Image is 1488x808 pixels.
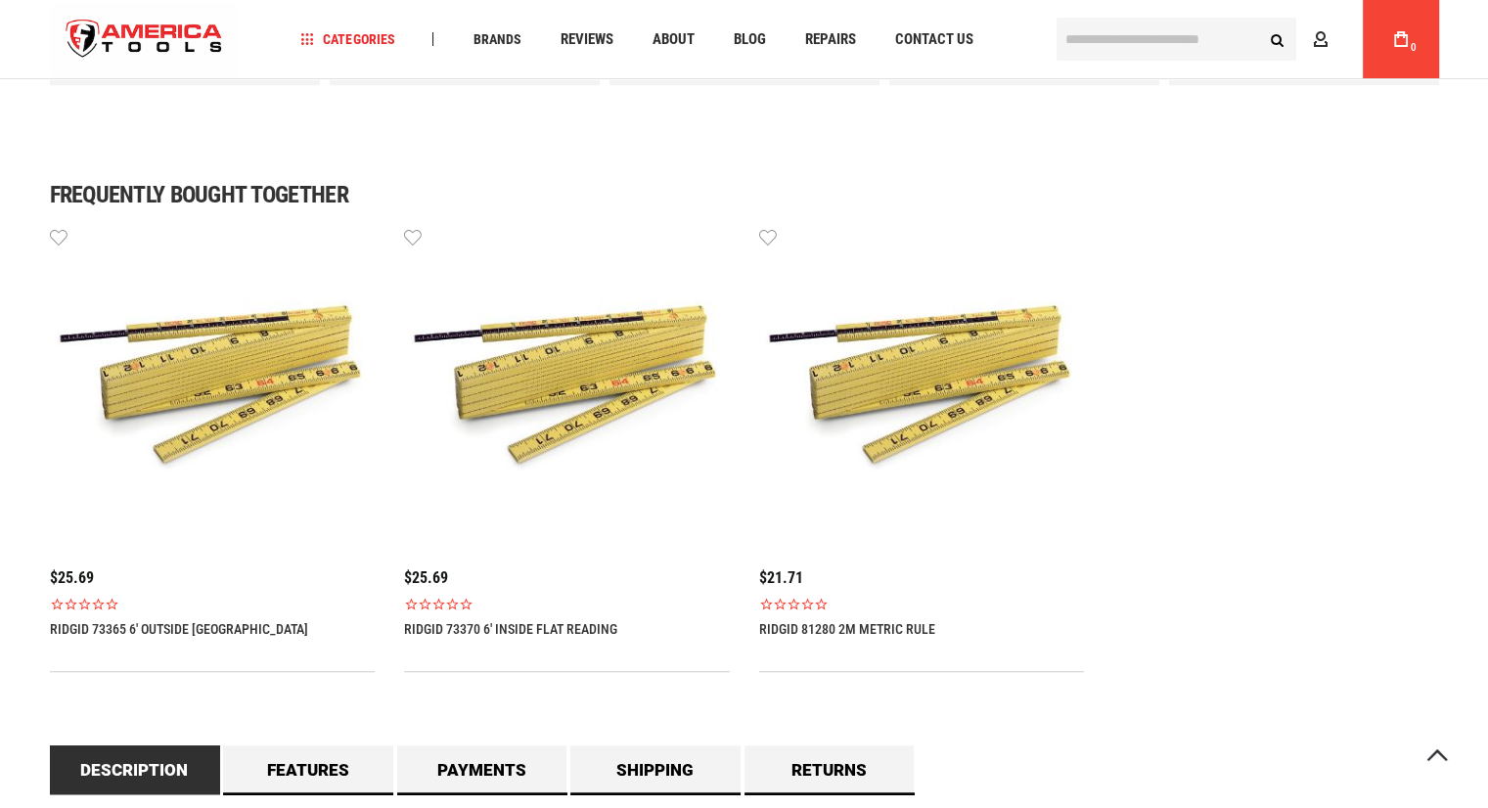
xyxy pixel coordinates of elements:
img: America Tools [50,3,240,76]
a: Shipping [570,745,741,794]
span: $25.69 [50,568,94,587]
a: Repairs [795,26,864,53]
span: $21.71 [759,568,803,587]
span: Rated 0.0 out of 5 stars 0 reviews [759,597,1085,611]
span: Reviews [560,32,612,47]
a: Returns [744,745,915,794]
span: $25.69 [404,568,448,587]
span: Repairs [804,32,855,47]
a: RIDGID 73370 6' INSIDE FLAT READING [404,621,617,637]
a: RIDGID 73365 6' OUTSIDE [GEOGRAPHIC_DATA] [50,621,308,637]
span: Categories [300,32,394,46]
a: Blog [724,26,774,53]
span: Rated 0.0 out of 5 stars 0 reviews [50,597,376,611]
span: 0 [1411,42,1417,53]
span: About [652,32,694,47]
span: Brands [473,32,520,46]
a: Brands [464,26,529,53]
h1: Frequently bought together [50,183,1439,206]
a: Reviews [551,26,621,53]
span: Rated 0.0 out of 5 stars 0 reviews [404,597,730,611]
a: Features [223,745,393,794]
a: Description [50,745,220,794]
a: Payments [397,745,567,794]
span: Blog [733,32,765,47]
a: Contact Us [885,26,981,53]
a: About [643,26,702,53]
a: store logo [50,3,240,76]
a: RIDGID 81280 2M METRIC RULE [759,621,935,637]
span: Contact Us [894,32,972,47]
button: Search [1259,21,1296,58]
a: Categories [292,26,403,53]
